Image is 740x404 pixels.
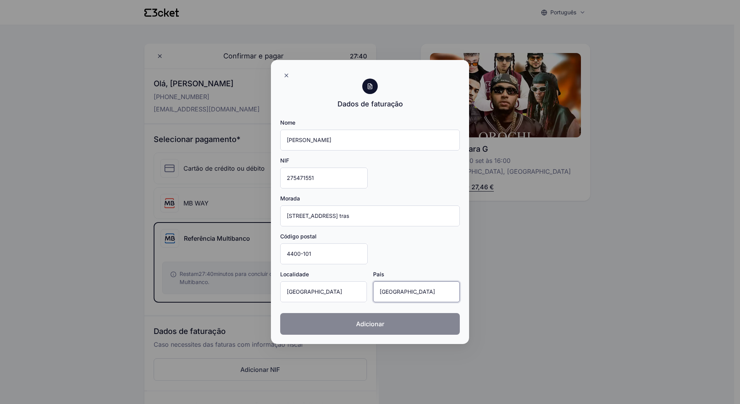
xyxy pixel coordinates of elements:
label: Morada [280,195,300,202]
label: Código postal [280,233,317,240]
input: Morada [280,205,460,226]
span: Adicionar [356,319,384,329]
label: Localidade [280,270,309,278]
input: NIF [280,168,368,188]
label: Nome [280,119,295,127]
input: Código postal [280,243,368,264]
input: Localidade [280,281,367,302]
label: NIF [280,157,289,164]
input: País [373,281,460,302]
label: País [373,270,384,278]
input: Nome [280,130,460,151]
button: Adicionar [280,313,460,335]
div: Dados de faturação [337,99,403,110]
